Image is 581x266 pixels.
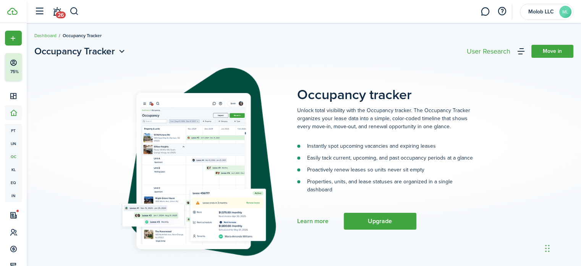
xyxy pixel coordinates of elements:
a: Learn more [297,218,329,225]
p: 75% [10,69,19,75]
a: eq [5,176,22,189]
img: TenantCloud [7,8,18,15]
a: Notifications [50,2,64,21]
a: pt [5,124,22,137]
button: Open sidebar [32,4,47,19]
li: Instantly spot upcoming vacancies and expiring leases [297,142,473,150]
button: Occupancy Tracker [34,44,127,58]
button: Search [70,5,79,18]
a: Move in [531,45,573,58]
span: 26 [56,11,66,18]
button: 75% [5,53,68,81]
button: User Research [465,46,512,57]
a: in [5,189,22,202]
a: oc [5,150,22,163]
button: Open menu [5,31,22,46]
button: Upgrade [344,213,416,230]
span: Molob LLC [526,9,556,15]
span: Occupancy Tracker [34,44,115,58]
a: Messaging [478,2,492,21]
button: Open menu [34,44,127,58]
img: Subscription stub [120,68,276,257]
iframe: Chat Widget [454,183,581,266]
a: Dashboard [34,32,57,39]
a: kl [5,163,22,176]
div: User Research [467,48,510,55]
li: Easily tack current, upcoming, and past occupancy periods at a glance [297,154,473,162]
button: Open resource center [495,5,508,18]
li: Proactively renew leases so units never sit empty [297,166,473,174]
span: Occupancy Tracker [63,32,102,39]
placeholder-page-title: Occupancy tracker [297,68,573,103]
a: un [5,137,22,150]
p: Unlock total visibility with the Occupancy tracker. The Occupancy Tracker organizes your lease da... [297,106,473,131]
avatar-text: ML [559,6,571,18]
li: Properties, units, and lease statuses are organized in a single dashboard [297,178,473,194]
div: Drag [545,237,550,260]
